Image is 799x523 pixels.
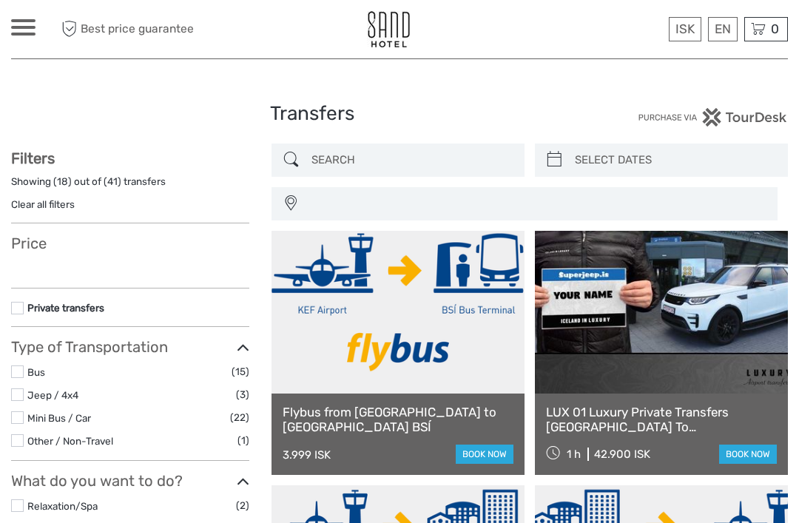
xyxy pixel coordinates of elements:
[11,198,75,210] a: Clear all filters
[367,11,410,47] img: 186-9edf1c15-b972-4976-af38-d04df2434085_logo_small.jpg
[27,302,104,314] a: Private transfers
[11,149,55,167] strong: Filters
[456,445,513,464] a: book now
[11,338,249,356] h3: Type of Transportation
[594,448,650,461] div: 42.900 ISK
[306,147,517,173] input: SEARCH
[638,108,788,126] img: PurchaseViaTourDesk.png
[11,234,249,252] h3: Price
[569,147,781,173] input: SELECT DATES
[675,21,695,36] span: ISK
[283,405,513,435] a: Flybus from [GEOGRAPHIC_DATA] to [GEOGRAPHIC_DATA] BSÍ
[567,448,581,461] span: 1 h
[230,409,249,426] span: (22)
[283,448,331,462] div: 3.999 ISK
[237,432,249,449] span: (1)
[11,472,249,490] h3: What do you want to do?
[27,412,91,424] a: Mini Bus / Car
[107,175,118,189] label: 41
[546,405,777,435] a: LUX 01 Luxury Private Transfers [GEOGRAPHIC_DATA] To [GEOGRAPHIC_DATA]
[769,21,781,36] span: 0
[27,366,45,378] a: Bus
[11,175,249,198] div: Showing ( ) out of ( ) transfers
[708,17,738,41] div: EN
[58,17,206,41] span: Best price guarantee
[719,445,777,464] a: book now
[232,363,249,380] span: (15)
[27,500,98,512] a: Relaxation/Spa
[27,389,78,401] a: Jeep / 4x4
[57,175,68,189] label: 18
[236,386,249,403] span: (3)
[236,497,249,514] span: (2)
[27,435,113,447] a: Other / Non-Travel
[270,102,529,126] h1: Transfers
